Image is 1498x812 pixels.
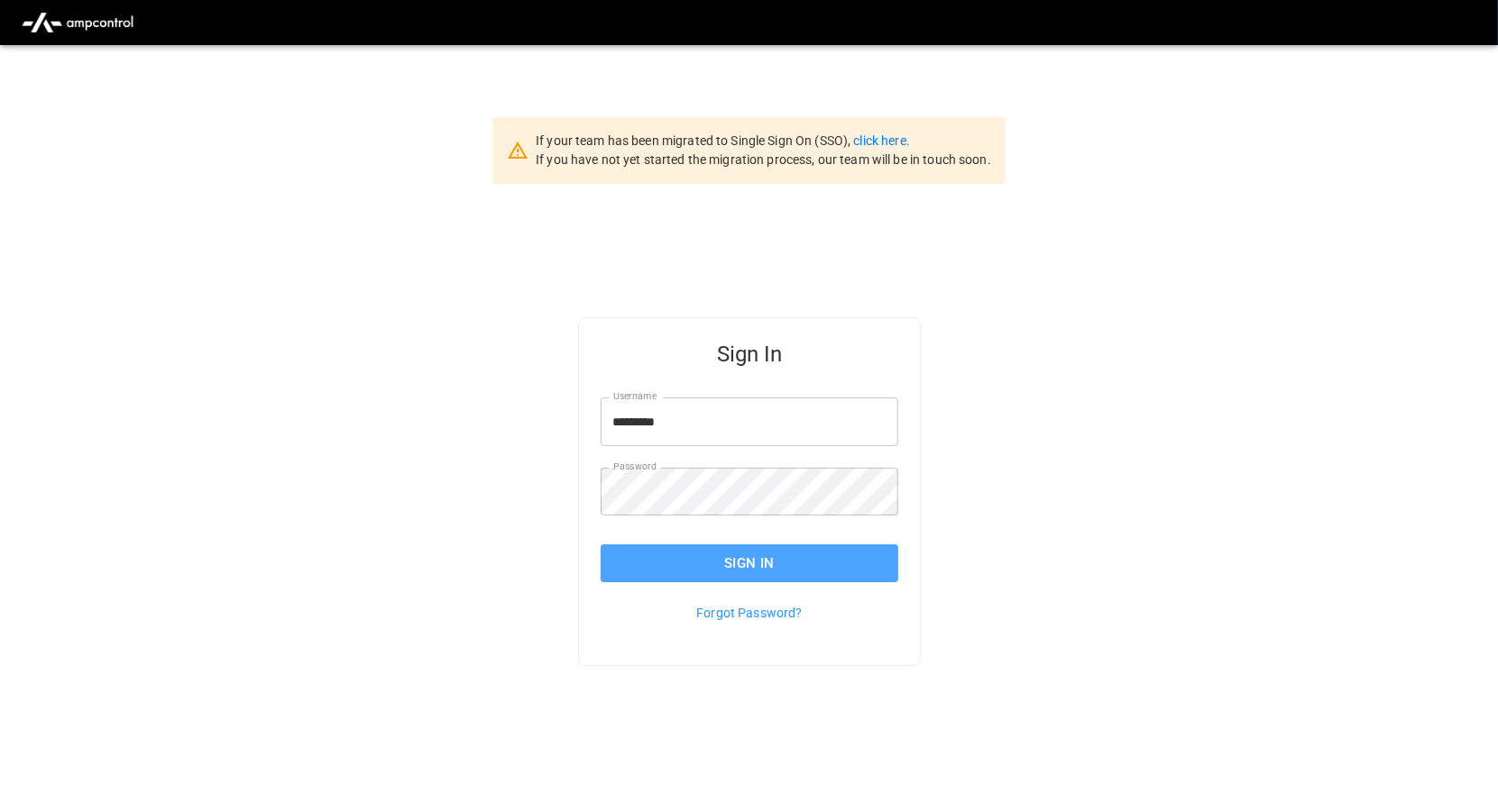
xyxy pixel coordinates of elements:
[601,340,899,369] h5: Sign In
[613,460,657,474] label: Password
[14,5,141,40] img: ampcontrol.io logo
[853,133,909,148] a: click here.
[601,604,899,622] p: Forgot Password?
[613,389,657,404] label: Username
[536,152,991,167] span: If you have not yet started the migration process, our team will be in touch soon.
[601,544,899,582] button: Sign In
[536,133,853,148] span: If your team has been migrated to Single Sign On (SSO),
